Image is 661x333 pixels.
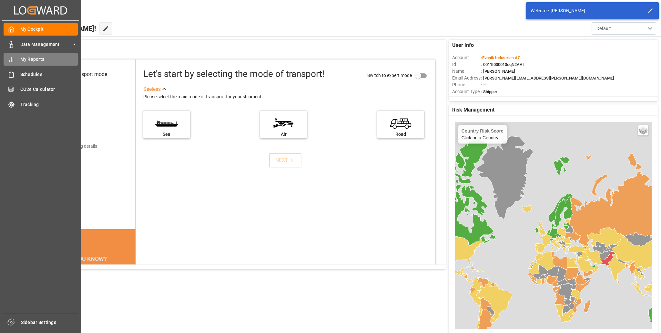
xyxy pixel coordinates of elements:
span: Default [596,25,611,32]
span: : Shipper [481,89,497,94]
div: Please select the main mode of transport for your shipment. [143,93,431,101]
div: See less [143,85,161,93]
span: : — [481,82,486,87]
div: Let's start by selecting the mode of transport! [143,67,324,81]
span: Switch to expert mode [367,73,412,78]
span: Sidebar Settings [21,319,79,326]
a: CO2e Calculator [4,83,78,96]
div: NEXT [275,156,295,164]
a: My Reports [4,53,78,66]
span: : [PERSON_NAME] [481,69,515,74]
span: Hello [PERSON_NAME]! [27,22,96,35]
span: Id [452,61,481,68]
button: open menu [592,22,656,35]
a: Tracking [4,98,78,111]
span: My Reports [20,56,78,63]
span: Account Type [452,88,481,95]
div: Road [381,131,421,138]
span: Tracking [20,101,78,108]
span: Email Address [452,75,481,81]
div: Sea [147,131,187,138]
span: Schedules [20,71,78,78]
span: User Info [452,41,474,49]
a: Layers [638,125,648,135]
span: Evonik Industries AG [482,55,521,60]
span: Phone [452,81,481,88]
h4: Country Risk Score [462,128,503,134]
span: Name [452,68,481,75]
span: My Cockpit [20,26,78,33]
div: Air [263,131,304,138]
a: Schedules [4,68,78,81]
span: : [PERSON_NAME][EMAIL_ADDRESS][PERSON_NAME][DOMAIN_NAME] [481,76,614,81]
span: Data Management [20,41,71,48]
div: Select transport mode [57,70,107,78]
div: Welcome, [PERSON_NAME] [531,7,642,14]
a: My Cockpit [4,23,78,36]
div: DID YOU KNOW? [36,252,135,265]
span: : [481,55,521,60]
span: CO2e Calculator [20,86,78,93]
span: Account [452,54,481,61]
button: NEXT [269,153,301,167]
span: : 0011t000013eqN2AAI [481,62,524,67]
span: Risk Management [452,106,494,114]
div: Click on a Country [462,128,503,140]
